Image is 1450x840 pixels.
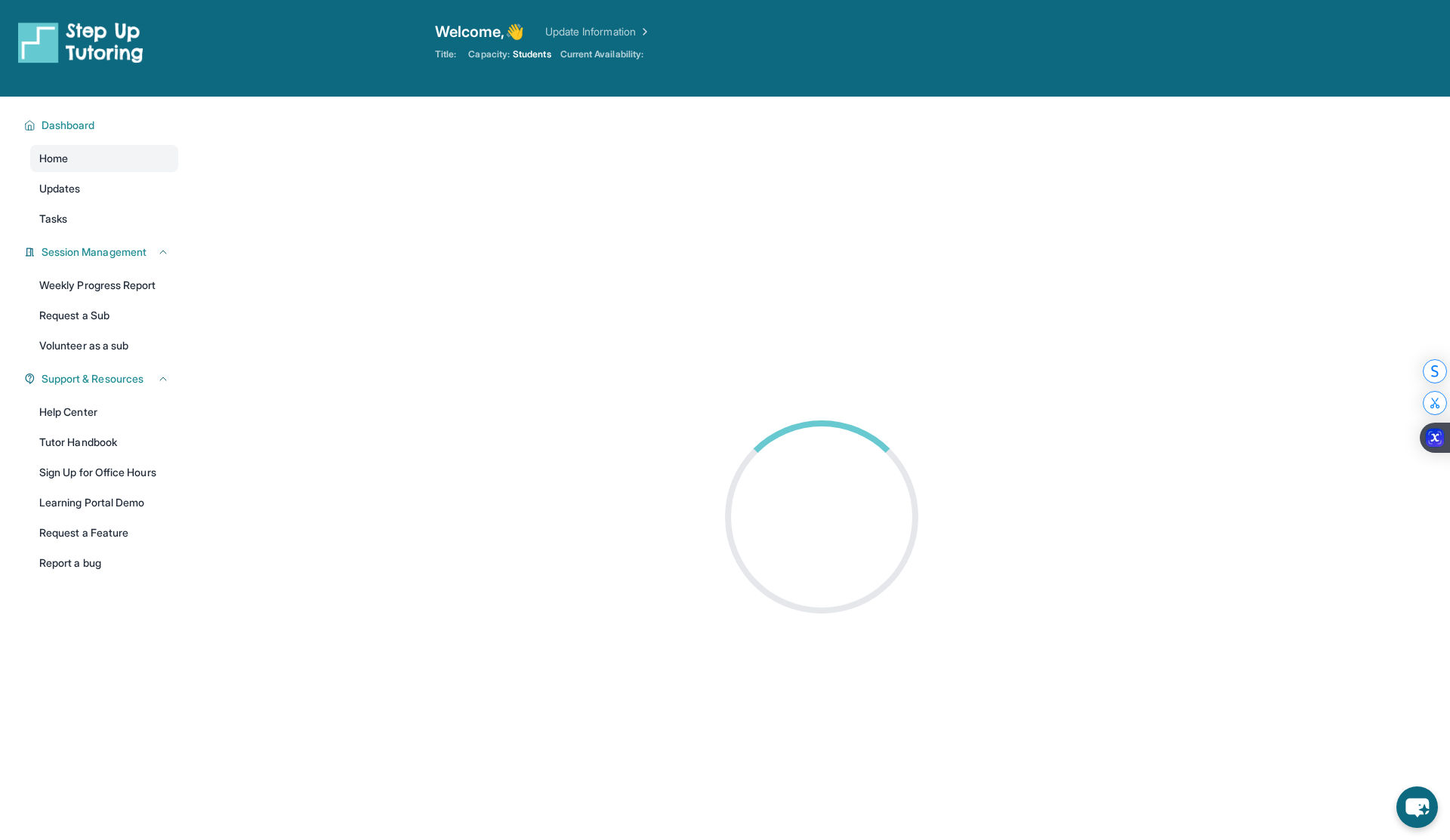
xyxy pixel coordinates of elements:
[35,118,169,133] button: Dashboard
[39,211,67,226] span: Tasks
[560,48,643,60] span: Current Availability:
[435,48,456,60] span: Title:
[30,459,178,486] a: Sign Up for Office Hours
[513,48,551,60] span: Students
[30,398,178,426] a: Help Center
[30,302,178,329] a: Request a Sub
[30,175,178,202] a: Updates
[30,429,178,456] a: Tutor Handbook
[39,181,81,196] span: Updates
[30,272,178,299] a: Weekly Progress Report
[468,48,510,60] span: Capacity:
[35,245,169,260] button: Session Management
[30,489,178,516] a: Learning Portal Demo
[545,24,651,39] a: Update Information
[636,24,651,39] img: Chevron Right
[30,145,178,172] a: Home
[42,371,143,386] span: Support & Resources
[18,21,143,63] img: logo
[30,519,178,546] a: Request a Feature
[39,151,68,166] span: Home
[35,371,169,386] button: Support & Resources
[42,118,95,133] span: Dashboard
[30,332,178,359] a: Volunteer as a sub
[435,21,524,42] span: Welcome, 👋
[30,549,178,577] a: Report a bug
[1396,786,1438,828] button: chat-button
[42,245,147,260] span: Session Management
[30,205,178,232] a: Tasks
